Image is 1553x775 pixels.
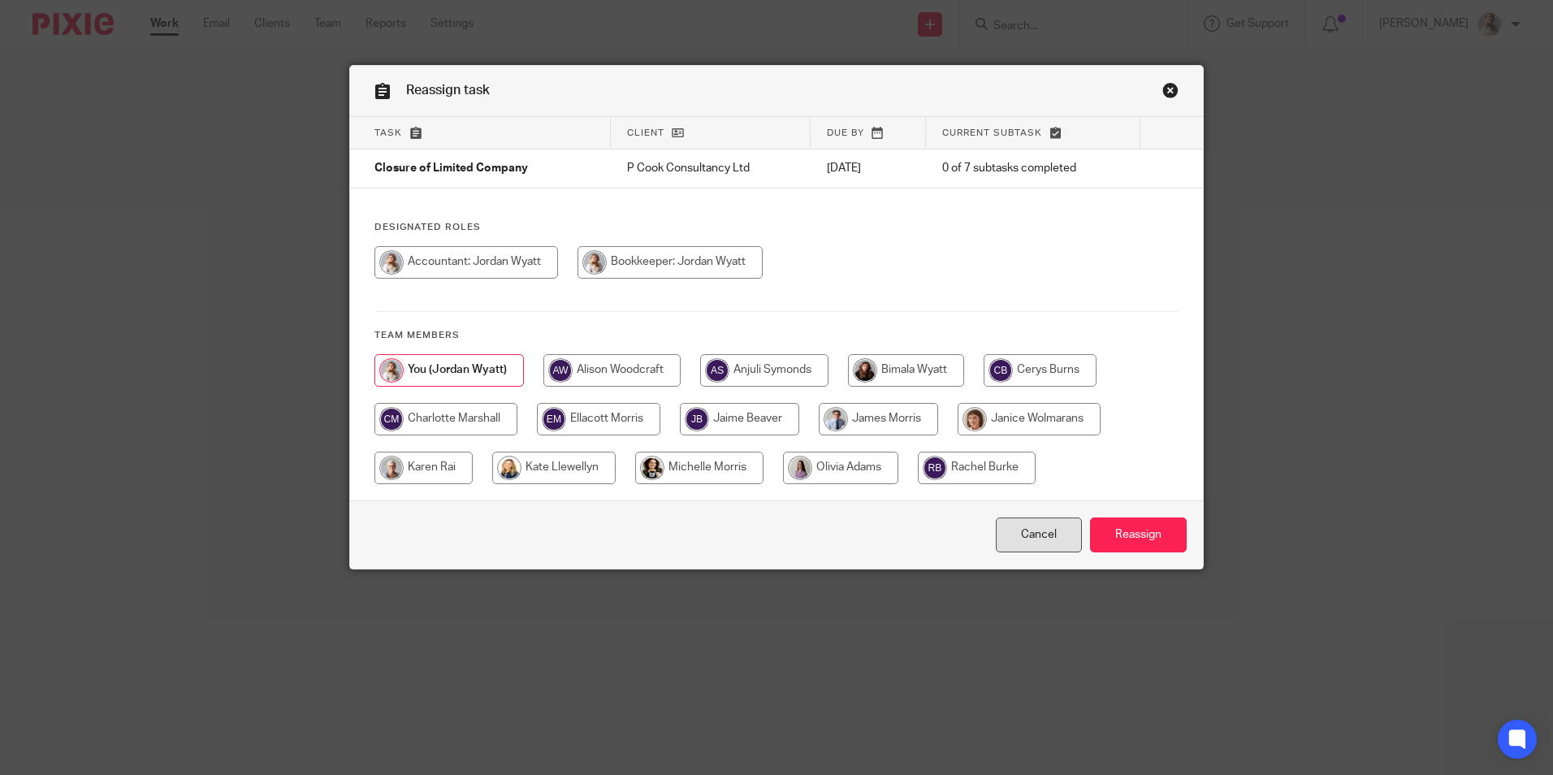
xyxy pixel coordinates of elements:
[1090,517,1187,552] input: Reassign
[996,517,1082,552] a: Close this dialog window
[627,128,664,137] span: Client
[1162,82,1179,104] a: Close this dialog window
[374,163,528,175] span: Closure of Limited Company
[374,329,1179,342] h4: Team members
[374,221,1179,234] h4: Designated Roles
[627,160,794,176] p: P Cook Consultancy Ltd
[926,149,1140,188] td: 0 of 7 subtasks completed
[374,128,402,137] span: Task
[827,160,910,176] p: [DATE]
[942,128,1042,137] span: Current subtask
[827,128,864,137] span: Due by
[406,84,490,97] span: Reassign task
